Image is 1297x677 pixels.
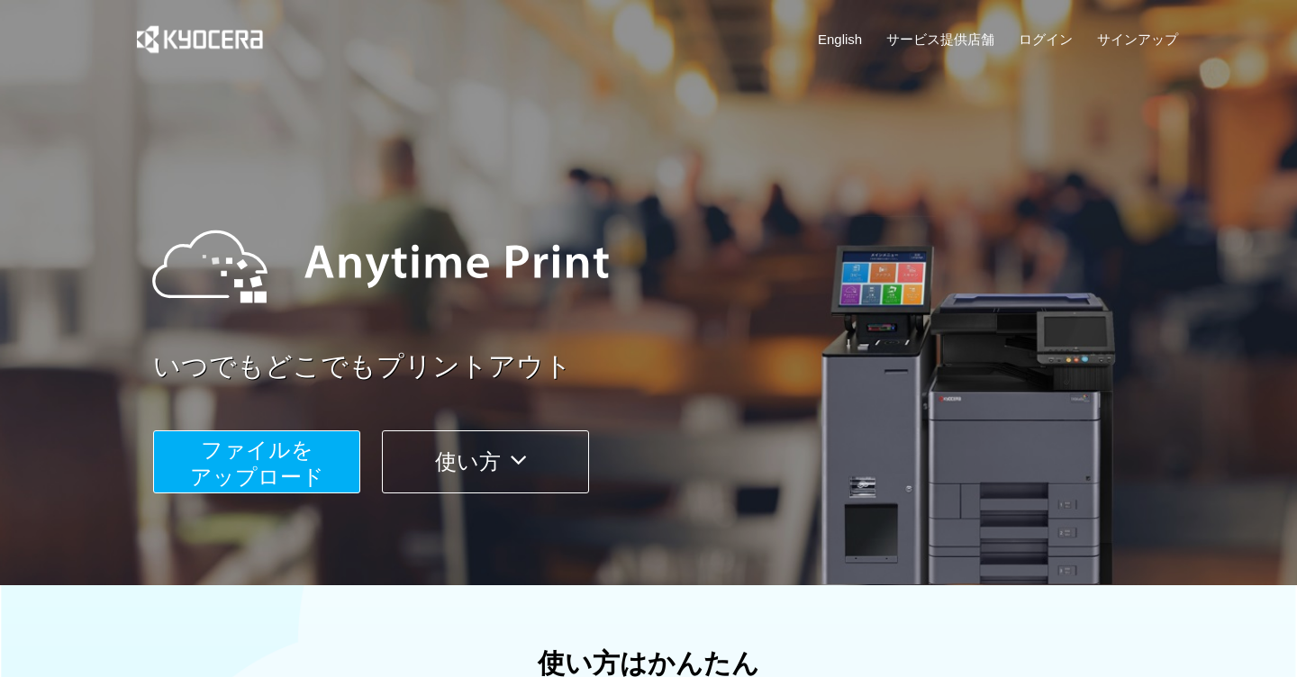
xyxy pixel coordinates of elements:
button: ファイルを​​アップロード [153,430,360,493]
a: ログイン [1019,30,1073,49]
button: 使い方 [382,430,589,493]
a: いつでもどこでもプリントアウト [153,348,1189,386]
a: English [818,30,862,49]
span: ファイルを ​​アップロード [190,438,324,489]
a: サービス提供店舗 [886,30,994,49]
a: サインアップ [1097,30,1178,49]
